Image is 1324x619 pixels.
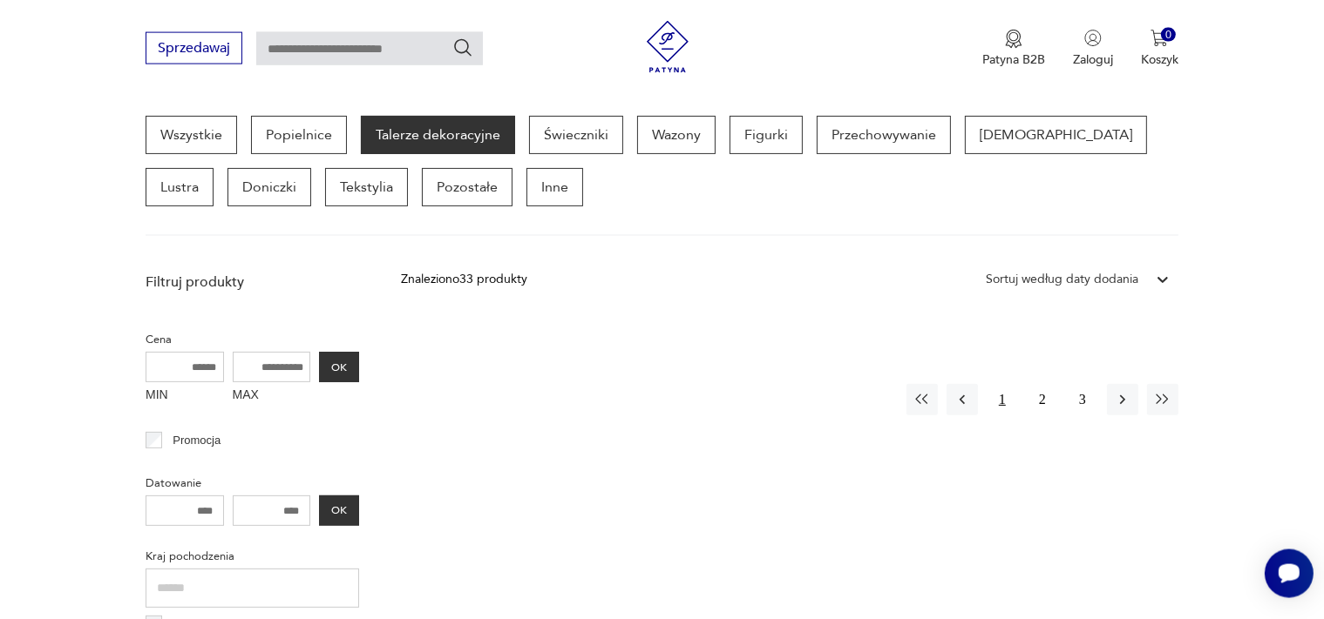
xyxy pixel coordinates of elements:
[817,116,951,154] a: Przechowywanie
[1027,384,1058,415] button: 2
[146,116,237,154] a: Wszystkie
[233,382,311,410] label: MAX
[325,168,408,206] a: Tekstylia
[529,116,623,154] a: Świeczniki
[730,116,803,154] a: Figurki
[1073,51,1113,68] p: Zaloguj
[982,51,1045,68] p: Patyna B2B
[146,272,359,292] p: Filtruj produkty
[1151,30,1168,47] img: Ikona koszyka
[1073,30,1113,68] button: Zaloguj
[1084,30,1102,47] img: Ikonka użytkownika
[526,168,583,206] a: Inne
[251,116,347,154] a: Popielnice
[637,116,716,154] a: Wazony
[987,384,1018,415] button: 1
[642,21,694,73] img: Patyna - sklep z meblami i dekoracjami vintage
[146,168,214,206] a: Lustra
[146,330,359,349] p: Cena
[1067,384,1098,415] button: 3
[146,474,359,493] p: Datowanie
[422,168,513,206] a: Pozostałe
[146,44,242,56] a: Sprzedawaj
[146,382,224,410] label: MIN
[173,431,221,450] p: Promocja
[982,30,1045,68] button: Patyna B2B
[1141,30,1178,68] button: 0Koszyk
[1265,549,1314,598] iframe: Smartsupp widget button
[319,352,359,382] button: OK
[982,30,1045,68] a: Ikona medaluPatyna B2B
[965,116,1147,154] a: [DEMOGRAPHIC_DATA]
[146,547,359,566] p: Kraj pochodzenia
[986,270,1138,289] div: Sortuj według daty dodania
[452,37,473,58] button: Szukaj
[1141,51,1178,68] p: Koszyk
[319,495,359,526] button: OK
[401,270,527,289] div: Znaleziono 33 produkty
[1161,28,1176,43] div: 0
[361,116,515,154] a: Talerze dekoracyjne
[1005,30,1022,49] img: Ikona medalu
[227,168,311,206] a: Doniczki
[146,32,242,64] button: Sprzedawaj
